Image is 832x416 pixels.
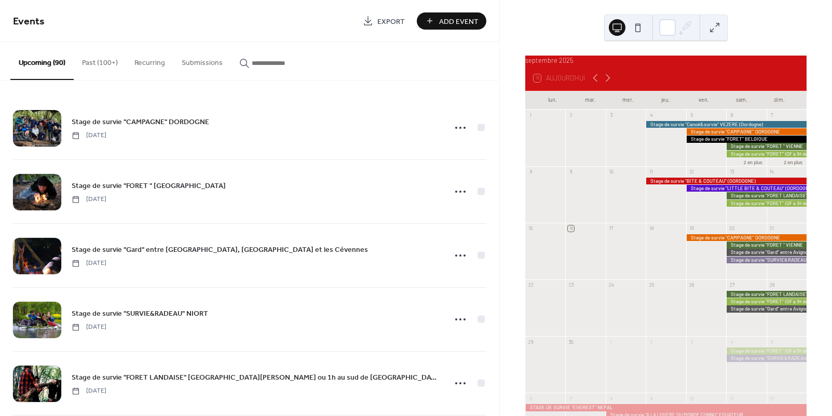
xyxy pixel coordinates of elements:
span: Stage de survie "SURVIE&RADEAU" NIORT [72,308,208,319]
div: 22 [528,282,534,288]
div: Stage de survie "FORET" IDF à 1H de PARIS dans les Yvelines [726,151,807,157]
div: lun. [534,91,571,110]
div: ven. [685,91,722,110]
div: 13 [729,169,735,175]
div: 11 [648,169,654,175]
div: Stage de survie "LITTLE BITE & COUTEAU" (DORDOGNE) [686,185,807,192]
div: 17 [608,225,615,232]
div: STAGE DE SURVIE "EVEREST" NEPAL [525,404,807,411]
button: Upcoming (90) [10,42,74,80]
a: Stage de survie "FORET LANDAISE" [GEOGRAPHIC_DATA][PERSON_NAME] ou 1h au sud de [GEOGRAPHIC_DATA] [72,371,439,383]
a: Stage de survie "SURVIE&RADEAU" NIORT [72,307,208,319]
span: Stage de survie "Gard" entre [GEOGRAPHIC_DATA], [GEOGRAPHIC_DATA] et les Cévennes [72,245,368,256]
div: 5 [688,112,694,118]
div: 2 [648,339,654,345]
div: 12 [688,169,694,175]
div: Stage de survie "FORET" IDF à 1H de PARIS dans les Yvelines [726,347,807,354]
span: Add Event [439,16,479,27]
div: 9 [648,395,654,401]
div: 25 [648,282,654,288]
div: 20 [729,225,735,232]
div: 18 [648,225,654,232]
div: mer. [609,91,647,110]
div: 7 [769,112,775,118]
a: Stage de survie "CAMPAGNE" DORDOGNE [72,116,209,128]
div: 10 [608,169,615,175]
a: Stage de survie "Gard" entre [GEOGRAPHIC_DATA], [GEOGRAPHIC_DATA] et les Cévennes [72,244,368,256]
div: Stage de survie "Gard" entre Avignon, Nîmes et les Cévennes [726,305,807,312]
span: [DATE] [72,386,106,396]
div: 3 [688,339,694,345]
div: Stage de survie "FORET" IDF à 1H de PARIS dans les Yvelines [726,298,807,305]
div: Stage de survie "BITE & COUTEAU" (DORDOGNE) [646,178,807,184]
div: Stage de survie "FORET " VIENNE [726,143,807,150]
div: 15 [528,225,534,232]
button: Past (100+) [74,42,126,79]
div: Stage de survie "CAMPAGNE" DORDOGNE [686,234,807,241]
div: 28 [769,282,775,288]
div: Stage de survie "SURVIE&RADEAU" NIORT [726,257,807,263]
div: 23 [568,282,574,288]
span: Stage de survie "FORET " [GEOGRAPHIC_DATA] [72,181,226,192]
div: 21 [769,225,775,232]
a: Export [355,12,413,30]
span: Stage de survie "CAMPAGNE" DORDOGNE [72,117,209,128]
div: dim. [760,91,798,110]
span: Events [13,11,45,32]
span: [DATE] [72,131,106,140]
div: Stage de survie "Canoë&survie" VEZERE (Dordogne) [646,121,807,128]
div: 4 [729,339,735,345]
button: Recurring [126,42,173,79]
div: 30 [568,339,574,345]
div: 9 [568,169,574,175]
span: Stage de survie "FORET LANDAISE" [GEOGRAPHIC_DATA][PERSON_NAME] ou 1h au sud de [GEOGRAPHIC_DATA] [72,372,439,383]
div: septembre 2025 [525,56,807,65]
div: 8 [608,395,615,401]
div: 12 [769,395,775,401]
div: 5 [769,339,775,345]
div: Stage de survie "SURVIE&RADEAU" NIORT [726,355,807,361]
button: 2 en plus [740,158,767,166]
div: 10 [688,395,694,401]
div: mar. [571,91,609,110]
button: Add Event [417,12,486,30]
div: 8 [528,169,534,175]
button: 2 en plus [780,158,807,166]
div: 24 [608,282,615,288]
div: Stage de survie "FORET LANDAISE" Mont de Marsan ou 1h au sud de Bordeaux [726,291,807,298]
a: Stage de survie "FORET " [GEOGRAPHIC_DATA] [72,180,226,192]
span: [DATE] [72,323,106,332]
div: Stage de survie "FORET " VIENNE [726,241,807,248]
div: 7 [568,395,574,401]
span: [DATE] [72,195,106,204]
div: 14 [769,169,775,175]
div: Stage de survie "FORET" IDF à 1H de PARIS dans les Yvelines [726,200,807,207]
div: 19 [688,225,694,232]
div: 16 [568,225,574,232]
div: sam. [722,91,760,110]
div: Stage de survie "Gard" entre Avignon, Nîmes et les Cévennes [726,249,807,256]
div: jeu. [647,91,685,110]
div: 11 [729,395,735,401]
div: Stage de survie "CAMPAGNE" DORDOGNE [686,128,807,135]
div: 2 [568,112,574,118]
div: 4 [648,112,654,118]
div: 6 [729,112,735,118]
div: 6 [528,395,534,401]
div: 3 [608,112,615,118]
div: 29 [528,339,534,345]
div: Stage de survie "FORET LANDAISE" Mont de Marsan ou 1h au sud de Bordeaux [726,192,807,199]
div: 26 [688,282,694,288]
button: Submissions [173,42,231,79]
div: 1 [528,112,534,118]
span: Export [377,16,405,27]
div: 1 [608,339,615,345]
div: 27 [729,282,735,288]
span: [DATE] [72,259,106,268]
div: Stage de survie "FORET" BELGIQUE [686,136,807,142]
